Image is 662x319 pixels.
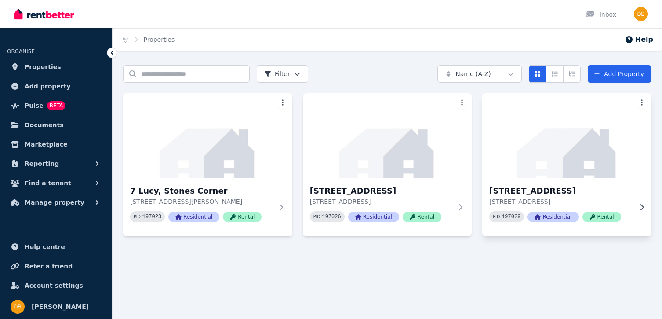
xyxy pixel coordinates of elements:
[25,100,44,111] span: Pulse
[47,101,65,110] span: BETA
[25,120,64,130] span: Documents
[7,277,105,294] a: Account settings
[113,28,185,51] nav: Breadcrumb
[313,214,320,219] small: PID
[142,214,161,220] code: 197023
[310,197,453,206] p: [STREET_ADDRESS]
[123,93,292,178] img: 7 Lucy, Stones Corner
[527,212,578,222] span: Residential
[456,97,468,109] button: More options
[636,97,648,109] button: More options
[123,93,292,236] a: 7 Lucy, Stones Corner7 Lucy, Stones Corner[STREET_ADDRESS][PERSON_NAME]PID 197023ResidentialRental
[348,212,399,222] span: Residential
[586,10,616,19] div: Inbox
[7,136,105,153] a: Marketplace
[223,212,262,222] span: Rental
[14,7,74,21] img: RentBetter
[32,301,89,312] span: [PERSON_NAME]
[482,93,651,236] a: Unit 2/14 Bridge Street, Chelmer[STREET_ADDRESS][STREET_ADDRESS]PID 197029ResidentialRental
[437,65,522,83] button: Name (A-Z)
[7,77,105,95] a: Add property
[563,65,581,83] button: Expanded list view
[11,300,25,314] img: Daniel Brew
[310,185,453,197] h3: [STREET_ADDRESS]
[7,257,105,275] a: Refer a friend
[625,34,653,45] button: Help
[7,116,105,134] a: Documents
[529,65,581,83] div: View options
[130,185,273,197] h3: 7 Lucy, Stones Corner
[264,70,290,78] span: Filter
[25,178,71,188] span: Find a tenant
[25,81,71,92] span: Add property
[7,194,105,211] button: Manage property
[7,58,105,76] a: Properties
[493,214,500,219] small: PID
[478,91,656,180] img: Unit 2/14 Bridge Street, Chelmer
[322,214,341,220] code: 197026
[25,197,84,208] span: Manage property
[588,65,651,83] a: Add Property
[455,70,491,78] span: Name (A-Z)
[25,261,73,271] span: Refer a friend
[276,97,289,109] button: More options
[489,185,632,197] h3: [STREET_ADDRESS]
[25,242,65,252] span: Help centre
[502,214,520,220] code: 197029
[7,97,105,114] a: PulseBETA
[130,197,273,206] p: [STREET_ADDRESS][PERSON_NAME]
[7,155,105,172] button: Reporting
[403,212,441,222] span: Rental
[7,238,105,256] a: Help centre
[634,7,648,21] img: Daniel Brew
[546,65,564,83] button: Compact list view
[134,214,141,219] small: PID
[144,36,175,43] a: Properties
[7,174,105,192] button: Find a tenant
[489,197,632,206] p: [STREET_ADDRESS]
[168,212,219,222] span: Residential
[25,62,61,72] span: Properties
[582,212,621,222] span: Rental
[257,65,308,83] button: Filter
[25,158,59,169] span: Reporting
[25,139,67,150] span: Marketplace
[303,93,472,178] img: Unit 1/14 Bridge Street, Chelmer
[25,280,83,291] span: Account settings
[529,65,546,83] button: Card view
[7,48,35,55] span: ORGANISE
[303,93,472,236] a: Unit 1/14 Bridge Street, Chelmer[STREET_ADDRESS][STREET_ADDRESS]PID 197026ResidentialRental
